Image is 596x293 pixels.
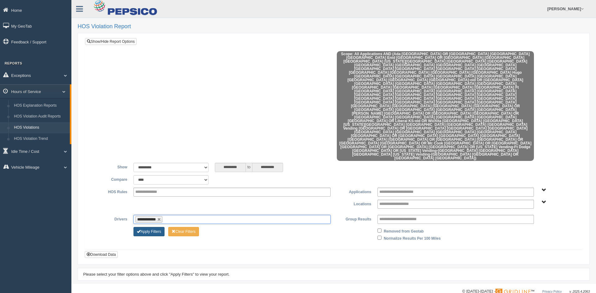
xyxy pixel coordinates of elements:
[90,188,130,195] label: HOS Rules
[11,111,70,122] a: HOS Violation Audit Reports
[90,163,130,170] label: Show
[85,38,137,45] a: Show/Hide Report Options
[11,100,70,111] a: HOS Explanation Reports
[334,215,374,222] label: Group Results
[11,133,70,144] a: HOS Violation Trend
[11,122,70,133] a: HOS Violations
[90,175,130,183] label: Compare
[334,200,374,207] label: Locations
[384,234,440,242] label: Normalize Results Per 100 Miles
[85,251,118,258] button: Download Data
[246,163,252,172] span: to
[133,227,165,236] button: Change Filter Options
[83,272,230,277] span: Please select your filter options above and click "Apply Filters" to view your report.
[168,227,199,236] button: Change Filter Options
[334,188,374,195] label: Applications
[337,51,534,161] span: Scope: All Applications AND (Ada [GEOGRAPHIC_DATA] OR [GEOGRAPHIC_DATA] [GEOGRAPHIC_DATA] [GEOGRA...
[384,227,424,234] label: Removed from Geotab
[90,215,130,222] label: Drivers
[78,24,590,30] h2: HOS Violation Report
